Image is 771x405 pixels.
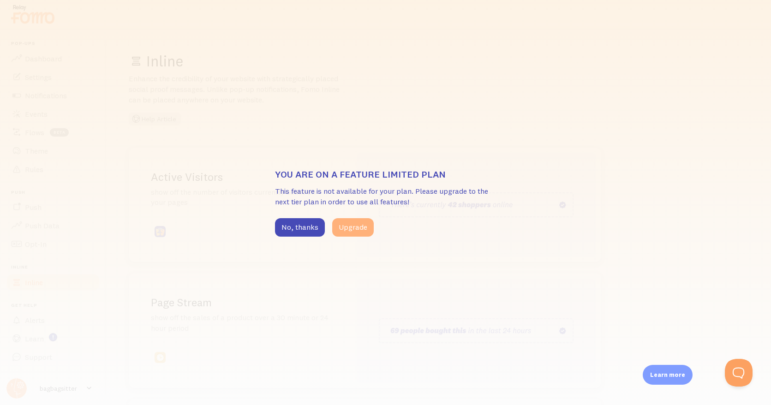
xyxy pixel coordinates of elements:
[275,168,496,180] h3: You are on a feature limited plan
[332,218,374,237] button: Upgrade
[275,218,325,237] button: No, thanks
[725,359,753,387] iframe: Help Scout Beacon - Open
[650,370,685,379] p: Learn more
[275,186,496,207] p: This feature is not available for your plan. Please upgrade to the next tier plan in order to use...
[643,365,693,385] div: Learn more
